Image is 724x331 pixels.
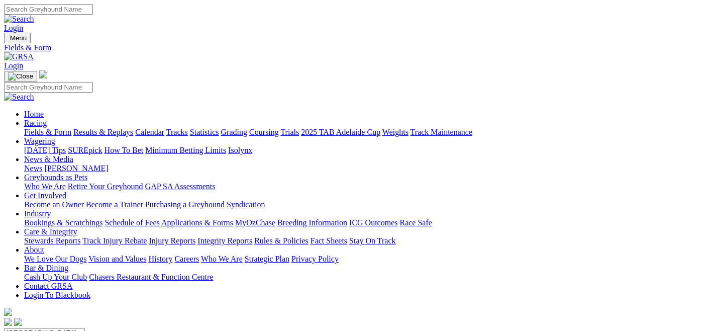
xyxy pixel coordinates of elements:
a: Who We Are [24,182,66,191]
a: Retire Your Greyhound [68,182,143,191]
a: Industry [24,209,51,218]
button: Toggle navigation [4,71,37,82]
a: Statistics [190,128,219,136]
a: Injury Reports [149,236,195,245]
a: Privacy Policy [291,255,339,263]
input: Search [4,82,93,93]
a: Fact Sheets [311,236,347,245]
a: Rules & Policies [254,236,308,245]
div: Get Involved [24,200,720,209]
input: Search [4,4,93,15]
a: Calendar [135,128,164,136]
a: Wagering [24,137,55,145]
a: GAP SA Assessments [145,182,216,191]
a: Login [4,24,23,32]
a: Racing [24,119,47,127]
a: Greyhounds as Pets [24,173,87,182]
a: Tracks [166,128,188,136]
div: Greyhounds as Pets [24,182,720,191]
img: twitter.svg [14,318,22,326]
img: GRSA [4,52,34,61]
a: Stay On Track [349,236,395,245]
a: Integrity Reports [197,236,252,245]
a: Syndication [227,200,265,209]
img: facebook.svg [4,318,12,326]
a: About [24,245,44,254]
img: Close [8,72,33,80]
a: Schedule of Fees [105,218,159,227]
span: Menu [10,34,27,42]
a: Fields & Form [4,43,720,52]
a: Vision and Values [88,255,146,263]
a: Bar & Dining [24,264,68,272]
img: logo-grsa-white.png [39,70,47,78]
a: Breeding Information [277,218,347,227]
a: Login To Blackbook [24,291,90,299]
div: About [24,255,720,264]
a: Race Safe [399,218,432,227]
div: Wagering [24,146,720,155]
a: Care & Integrity [24,227,77,236]
a: How To Bet [105,146,144,154]
a: MyOzChase [235,218,275,227]
a: Contact GRSA [24,282,72,290]
a: Get Involved [24,191,66,200]
a: Fields & Form [24,128,71,136]
a: SUREpick [68,146,102,154]
a: News & Media [24,155,73,163]
div: Racing [24,128,720,137]
a: Weights [382,128,408,136]
a: Become a Trainer [86,200,143,209]
a: Stewards Reports [24,236,80,245]
a: Home [24,110,44,118]
a: Cash Up Your Club [24,273,87,281]
a: Trials [280,128,299,136]
img: Search [4,15,34,24]
a: ICG Outcomes [349,218,397,227]
div: News & Media [24,164,720,173]
a: [DATE] Tips [24,146,66,154]
a: Purchasing a Greyhound [145,200,225,209]
img: logo-grsa-white.png [4,308,12,316]
a: Track Maintenance [410,128,472,136]
div: Care & Integrity [24,236,720,245]
a: Coursing [249,128,279,136]
a: Who We Are [201,255,243,263]
a: Login [4,61,23,70]
button: Toggle navigation [4,33,31,43]
a: Grading [221,128,247,136]
div: Industry [24,218,720,227]
a: [PERSON_NAME] [44,164,108,173]
a: Chasers Restaurant & Function Centre [89,273,213,281]
a: Applications & Forms [161,218,233,227]
div: Bar & Dining [24,273,720,282]
a: Bookings & Scratchings [24,218,102,227]
a: Strategic Plan [245,255,289,263]
a: Careers [174,255,199,263]
a: 2025 TAB Adelaide Cup [301,128,380,136]
a: Track Injury Rebate [82,236,147,245]
a: Isolynx [228,146,252,154]
a: News [24,164,42,173]
a: Results & Replays [73,128,133,136]
img: Search [4,93,34,102]
a: We Love Our Dogs [24,255,86,263]
a: Minimum Betting Limits [145,146,226,154]
a: History [148,255,172,263]
a: Become an Owner [24,200,84,209]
